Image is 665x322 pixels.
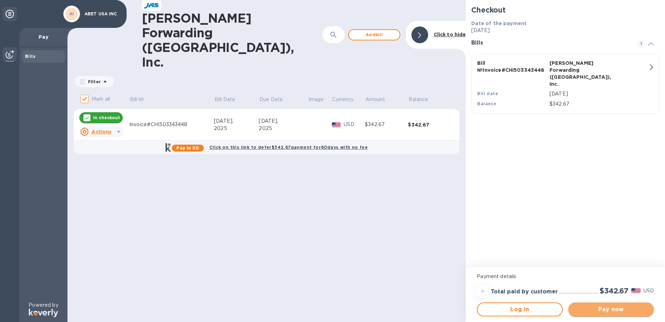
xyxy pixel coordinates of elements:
img: USD [631,288,641,293]
div: [DATE], [214,117,259,125]
span: Log in [483,305,556,314]
b: Bills [25,54,35,59]
b: Balance [477,101,496,106]
b: Date of the payment [471,21,527,26]
p: Currency [332,96,354,103]
span: Balance [409,96,437,103]
p: In checkout [93,115,120,121]
button: Addbill [348,29,400,40]
p: [PERSON_NAME] Forwarding ([GEOGRAPHIC_DATA]), Inc. [550,60,619,87]
p: Bill Date [215,96,235,103]
b: Pay in 60 [176,145,199,151]
div: 2025 [259,125,308,132]
p: Mark all [92,95,110,103]
p: Due Date [259,96,283,103]
button: Log in [477,302,562,316]
p: Pay [25,33,62,40]
p: USD [344,121,365,128]
img: USD [332,122,341,127]
u: Actions [91,129,111,135]
p: $342.67 [550,100,648,108]
p: Balance [409,96,428,103]
span: 1 [637,40,646,48]
div: Invoice#CHI503343448 [129,121,214,128]
p: USD [643,287,654,294]
h2: Checkout [471,6,659,14]
h1: [PERSON_NAME] Forwarding ([GEOGRAPHIC_DATA]), Inc. [142,11,304,69]
span: Add bill [354,31,394,39]
span: Amount [366,96,394,103]
p: Filter [85,79,101,85]
span: Due Date [259,96,292,103]
p: [DATE] [471,27,659,34]
button: Pay now [568,302,654,316]
div: $342.67 [365,121,408,128]
p: Bill № Invoice#CHI503343448 [477,60,547,74]
p: Bill № [130,96,144,103]
p: [DATE] [550,90,648,98]
div: $342.67 [408,121,451,128]
h3: Bills [471,40,629,46]
p: ABET USA INC [85,11,119,16]
b: Click on this link to defer $342.67 payment for 60 days with no fee [209,145,368,150]
p: Payment details [477,273,654,280]
span: Bill № [130,96,153,103]
img: Logo [29,309,58,317]
span: Bill Date [215,96,244,103]
div: 2025 [214,125,259,132]
span: Pay now [574,305,648,314]
div: [DATE], [259,117,308,125]
p: Amount [366,96,385,103]
b: Click to hide [434,32,466,37]
b: AI [69,11,74,16]
p: Image [309,96,324,103]
p: Powered by [29,301,58,309]
h3: Total paid by customer [491,289,558,295]
b: Bill date [477,91,498,96]
h2: $342.67 [600,286,628,295]
div: = [477,286,488,297]
button: Bill №Invoice#CHI503343448[PERSON_NAME] Forwarding ([GEOGRAPHIC_DATA]), Inc.Bill date[DATE]Balanc... [471,54,659,114]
